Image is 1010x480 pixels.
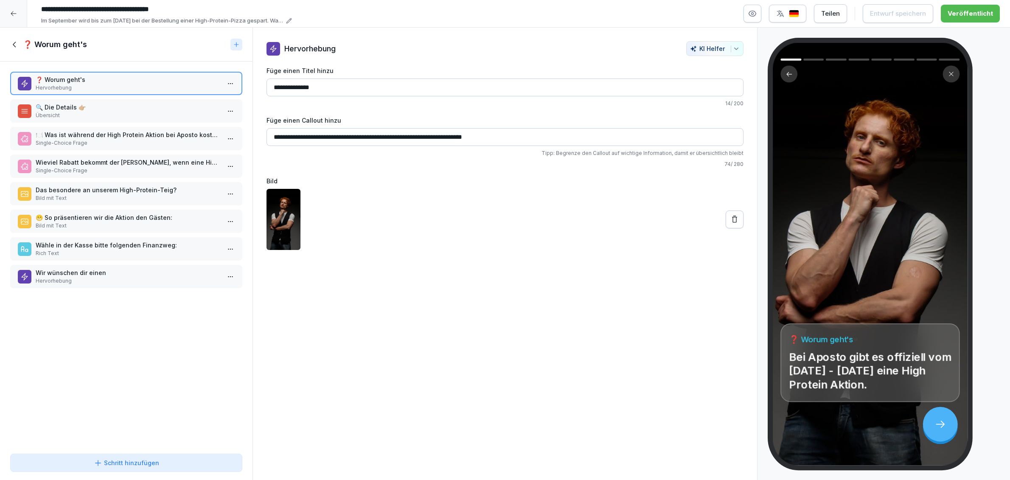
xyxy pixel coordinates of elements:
[10,210,242,233] div: 😁 So präsentieren wir die Aktion den Gästen:Bild mit Text
[789,334,951,345] h4: ❓ Worum geht's
[789,350,951,391] p: Bei Aposto gibt es offiziell vom [DATE] - [DATE] eine High Protein Aktion.
[267,149,743,157] p: Tipp: Begrenze den Callout auf wichtige Information, damit er übersichtlich bleibt
[267,177,743,185] label: Bild
[789,10,799,18] img: de.svg
[690,45,740,52] div: KI Helfer
[36,103,220,112] p: 🔍 Die Details 👉🏼
[941,5,1000,22] button: Veröffentlicht
[267,116,743,125] label: Füge einen Callout hinzu
[10,265,242,288] div: Wir wünschen dir einenHervorhebung
[23,39,87,50] h1: ❓ Worum geht's
[36,213,220,222] p: 😁 So präsentieren wir die Aktion den Gästen:
[948,9,993,18] div: Veröffentlicht
[267,66,743,75] label: Füge einen Titel hinzu
[267,189,300,250] img: qlhlxztzasd62s96u9hs7ygt.png
[10,237,242,261] div: Wähle in der Kasse bitte folgenden Finanzweg:Rich Text
[863,4,933,23] button: Entwurf speichern
[10,99,242,123] div: 🔍 Die Details 👉🏼Übersicht
[36,139,220,147] p: Single-Choice Frage
[10,154,242,178] div: Wieviel Rabatt bekommt der [PERSON_NAME], wenn eine High-Protein Pizza bestellt wird?Single-Choic...
[36,250,220,257] p: Rich Text
[10,454,242,472] button: Schritt hinzufügen
[36,241,220,250] p: Wähle in der Kasse bitte folgenden Finanzweg:
[36,167,220,174] p: Single-Choice Frage
[821,9,840,18] div: Teilen
[10,182,242,205] div: Das besondere an unserem High-Protein-Teig?Bild mit Text
[36,112,220,119] p: Übersicht
[41,17,283,25] p: Im September wird bis zum [DATE] bei der Bestellung einer High-Protein-Pizza gespart. Was da gena...
[36,75,220,84] p: ❓ Worum geht's
[36,222,220,230] p: Bild mit Text
[10,127,242,150] div: 🍽️ Was ist während der High Protein Aktion bei Aposto kostenlos?Single-Choice Frage
[36,185,220,194] p: Das besondere an unserem High-Protein-Teig?
[10,72,242,95] div: ❓ Worum geht'sHervorhebung
[870,9,926,18] div: Entwurf speichern
[36,194,220,202] p: Bild mit Text
[36,84,220,92] p: Hervorhebung
[284,43,336,54] p: Hervorhebung
[36,277,220,285] p: Hervorhebung
[94,458,159,467] div: Schritt hinzufügen
[267,100,743,107] p: 14 / 200
[267,160,743,168] p: 74 / 280
[36,130,220,139] p: 🍽️ Was ist während der High Protein Aktion bei Aposto kostenlos?
[36,158,220,167] p: Wieviel Rabatt bekommt der [PERSON_NAME], wenn eine High-Protein Pizza bestellt wird?
[686,41,743,56] button: KI Helfer
[814,4,847,23] button: Teilen
[36,268,220,277] p: Wir wünschen dir einen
